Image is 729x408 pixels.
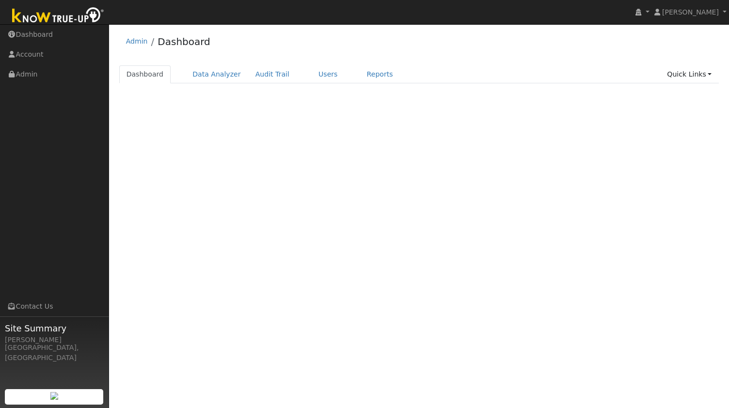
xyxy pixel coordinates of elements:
span: Site Summary [5,322,104,335]
img: retrieve [50,392,58,400]
a: Admin [126,37,148,45]
div: [PERSON_NAME] [5,335,104,345]
a: Dashboard [158,36,210,47]
a: Reports [360,65,400,83]
div: [GEOGRAPHIC_DATA], [GEOGRAPHIC_DATA] [5,343,104,363]
img: Know True-Up [7,5,109,27]
a: Audit Trail [248,65,297,83]
a: Dashboard [119,65,171,83]
a: Quick Links [660,65,719,83]
a: Data Analyzer [185,65,248,83]
span: [PERSON_NAME] [662,8,719,16]
a: Users [311,65,345,83]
